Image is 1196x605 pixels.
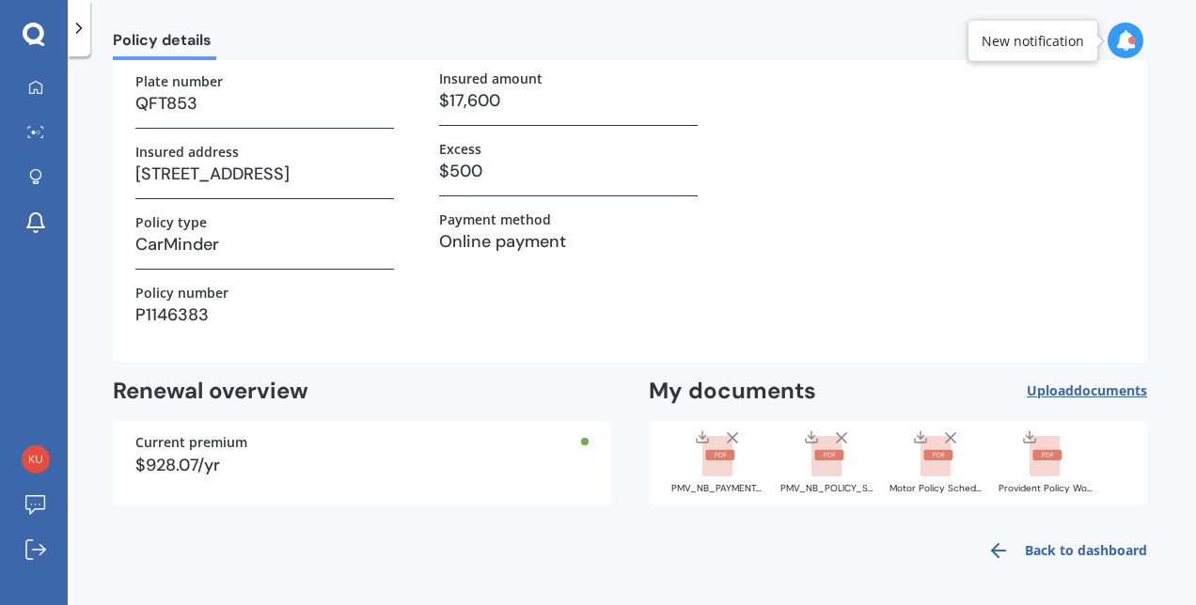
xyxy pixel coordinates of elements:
label: Policy type [135,214,207,230]
div: PMV_NB_POLICY_SCHEDULE_1330079.pdf [780,484,874,493]
h3: [STREET_ADDRESS] [135,160,394,188]
div: Current premium [135,436,589,449]
div: Provident Policy Wording.pdf [999,484,1093,493]
span: documents [1074,381,1147,399]
span: Upload [1027,383,1147,398]
label: Policy number [135,285,228,301]
label: Payment method [439,211,551,227]
h3: $17,600 [439,86,698,115]
span: Policy details [113,31,216,56]
label: Insured address [135,144,239,160]
div: Motor Policy Schedule AMV031226077.pdf [889,484,984,493]
h3: P1146383 [135,301,394,329]
img: f0faaadaa044958a975756c703b2e3d4 [22,445,50,473]
h3: QFT853 [135,89,394,117]
h3: Online payment [439,227,698,256]
label: Excess [439,141,481,157]
a: Back to dashboard [976,528,1147,573]
label: Plate number [135,73,223,89]
h2: My documents [649,377,816,406]
label: Insured amount [439,70,543,86]
button: Uploaddocuments [1027,377,1147,406]
div: PMV_NB_PAYMENT_ADVICE_1330080.pdf [671,484,765,493]
h2: Renewal overview [113,377,611,406]
div: $928.07/yr [135,457,589,473]
div: New notification [982,31,1084,50]
h3: CarMinder [135,230,394,258]
h3: $500 [439,157,698,185]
